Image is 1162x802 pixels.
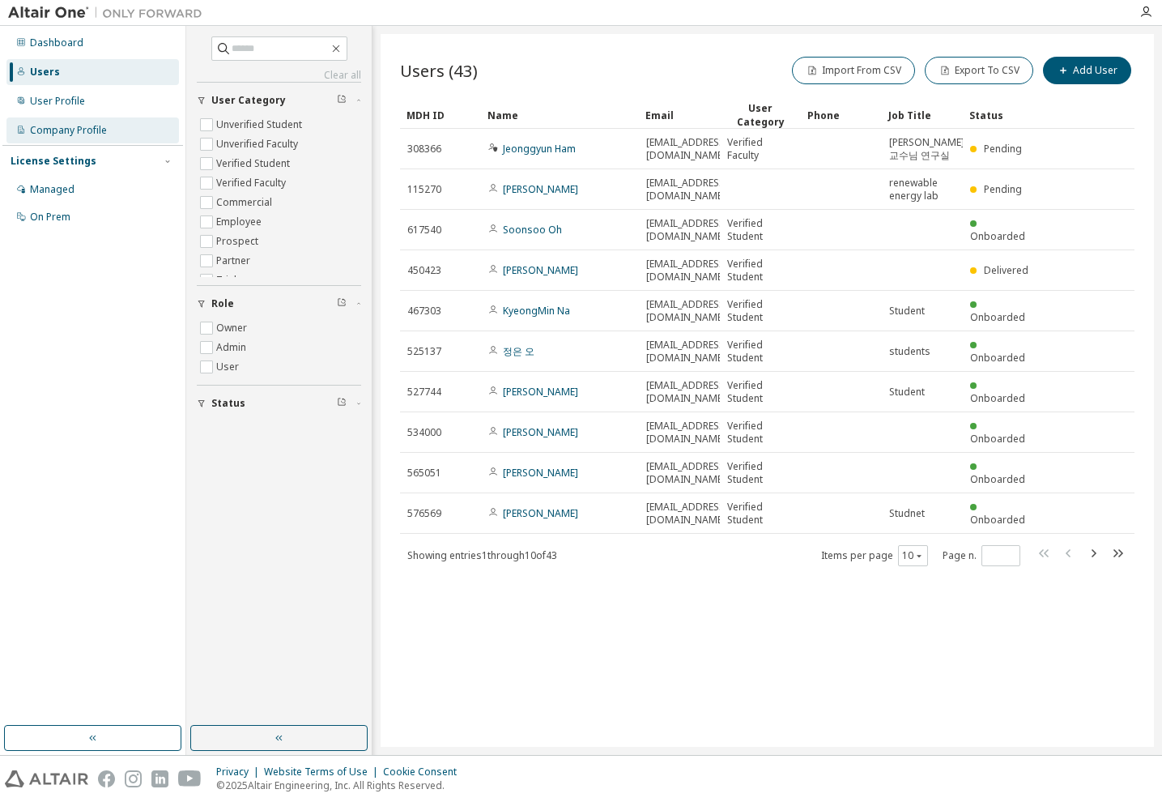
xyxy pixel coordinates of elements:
img: linkedin.svg [151,770,168,787]
img: altair_logo.svg [5,770,88,787]
div: Privacy [216,766,264,779]
span: [EMAIL_ADDRESS][DOMAIN_NAME] [646,217,728,243]
button: Status [197,386,361,421]
img: facebook.svg [98,770,115,787]
span: Pending [984,142,1022,156]
span: Verified Student [727,379,794,405]
span: Clear filter [337,94,347,107]
a: Jeonggyun Ham [503,142,576,156]
span: Onboarded [970,472,1025,486]
span: 450423 [407,264,441,277]
span: [EMAIL_ADDRESS][DOMAIN_NAME] [646,460,728,486]
p: © 2025 Altair Engineering, Inc. All Rights Reserved. [216,779,466,792]
label: Verified Faculty [216,173,289,193]
span: Clear filter [337,297,347,310]
span: [EMAIL_ADDRESS][DOMAIN_NAME] [646,379,728,405]
label: Unverified Faculty [216,134,301,154]
label: Verified Student [216,154,293,173]
span: Items per page [821,545,928,566]
span: Student [889,386,925,399]
span: Onboarded [970,229,1025,243]
button: Role [197,286,361,322]
span: Showing entries 1 through 10 of 43 [407,548,557,562]
span: Onboarded [970,391,1025,405]
a: Clear all [197,69,361,82]
span: 115270 [407,183,441,196]
div: User Profile [30,95,85,108]
span: Clear filter [337,397,347,410]
div: Status [969,102,1037,128]
span: [EMAIL_ADDRESS][DOMAIN_NAME] [646,501,728,527]
label: Commercial [216,193,275,212]
div: Job Title [888,102,956,128]
div: User Category [726,101,794,129]
span: Users (43) [400,59,478,82]
span: 534000 [407,426,441,439]
div: Managed [30,183,74,196]
label: Owner [216,318,250,338]
span: Onboarded [970,310,1025,324]
span: Verified Student [727,420,794,446]
button: Export To CSV [925,57,1033,84]
span: 308366 [407,143,441,156]
span: Status [211,397,245,410]
span: 576569 [407,507,441,520]
span: Student [889,305,925,318]
span: students [889,345,930,358]
span: [PERSON_NAME] 교수님 연구실 [889,136,964,162]
span: Verified Student [727,298,794,324]
span: 617540 [407,224,441,237]
div: MDH ID [406,102,475,128]
span: Verified Faculty [727,136,794,162]
span: User Category [211,94,286,107]
img: Altair One [8,5,211,21]
label: Unverified Student [216,115,305,134]
label: Trial [216,271,240,290]
span: [EMAIL_ADDRESS][DOMAIN_NAME] [646,339,728,365]
a: [PERSON_NAME] [503,385,578,399]
span: Onboarded [970,513,1025,527]
span: Verified Student [727,339,794,365]
label: Admin [216,338,249,357]
label: User [216,357,242,377]
div: Dashboard [30,36,83,49]
div: Company Profile [30,124,107,137]
span: Role [211,297,234,310]
a: [PERSON_NAME] [503,182,578,196]
label: Partner [216,251,253,271]
button: User Category [197,83,361,118]
div: Users [30,66,60,79]
span: [EMAIL_ADDRESS][DOMAIN_NAME] [646,177,728,203]
a: [PERSON_NAME] [503,425,578,439]
div: Email [645,102,713,128]
span: [EMAIL_ADDRESS][DOMAIN_NAME] [646,420,728,446]
img: instagram.svg [125,770,142,787]
a: 정은 오 [503,344,534,358]
span: Studnet [889,507,925,520]
span: Page n. [943,545,1020,566]
span: 467303 [407,305,441,318]
button: Add User [1043,57,1131,84]
span: 565051 [407,467,441,480]
span: Verified Student [727,258,794,284]
span: Onboarded [970,432,1025,446]
button: 10 [902,549,924,562]
div: On Prem [30,211,70,224]
span: 527744 [407,386,441,399]
span: Verified Student [727,501,794,527]
span: [EMAIL_ADDRESS][DOMAIN_NAME] [646,136,728,162]
span: [EMAIL_ADDRESS][DOMAIN_NAME] [646,258,728,284]
img: youtube.svg [178,770,202,787]
span: Verified Student [727,217,794,243]
a: [PERSON_NAME] [503,263,578,277]
span: Delivered [984,263,1028,277]
label: Employee [216,212,265,232]
div: Cookie Consent [383,766,466,779]
a: [PERSON_NAME] [503,506,578,520]
div: Name [487,102,632,128]
span: renewable energy lab [889,177,956,203]
div: Website Terms of Use [264,766,383,779]
div: License Settings [11,155,96,168]
button: Import From CSV [792,57,915,84]
label: Prospect [216,232,262,251]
